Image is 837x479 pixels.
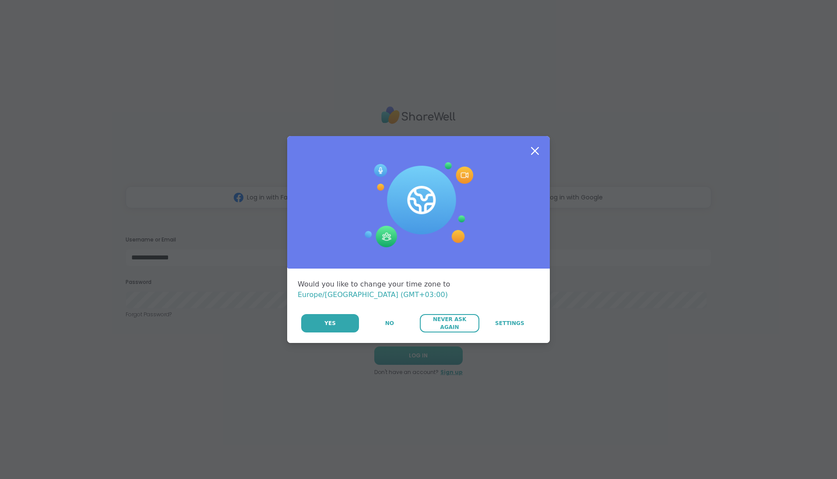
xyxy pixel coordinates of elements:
[420,314,479,332] button: Never Ask Again
[364,162,473,248] img: Session Experience
[385,319,394,327] span: No
[480,314,539,332] a: Settings
[301,314,359,332] button: Yes
[298,290,448,299] span: Europe/[GEOGRAPHIC_DATA] (GMT+03:00)
[324,319,336,327] span: Yes
[360,314,419,332] button: No
[298,279,539,300] div: Would you like to change your time zone to
[424,315,475,331] span: Never Ask Again
[495,319,524,327] span: Settings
